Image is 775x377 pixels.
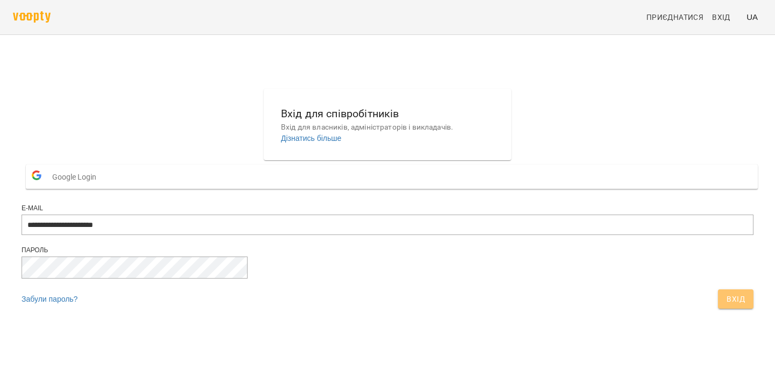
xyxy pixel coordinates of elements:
[712,11,730,24] span: Вхід
[22,246,753,255] div: Пароль
[26,165,758,189] button: Google Login
[281,134,341,143] a: Дізнатись більше
[727,293,745,305] span: Вхід
[13,11,51,23] img: voopty.png
[52,166,102,188] span: Google Login
[22,204,753,213] div: E-mail
[22,295,77,303] a: Забули пароль?
[646,11,703,24] span: Приєднатися
[746,11,758,23] span: UA
[642,8,708,27] a: Приєднатися
[281,105,494,122] h6: Вхід для співробітників
[742,7,762,27] button: UA
[718,289,753,309] button: Вхід
[281,122,494,133] p: Вхід для власників, адміністраторів і викладачів.
[708,8,742,27] a: Вхід
[272,97,503,152] button: Вхід для співробітниківВхід для власників, адміністраторів і викладачів.Дізнатись більше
